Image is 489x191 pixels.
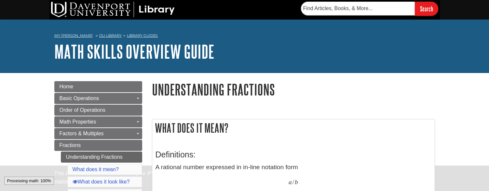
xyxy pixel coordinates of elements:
a: What does it look like? [73,179,130,184]
a: Home [54,81,142,92]
a: My [PERSON_NAME] [54,33,93,38]
span: Basic Operations [60,95,99,101]
h1: Understanding Fractions [152,81,435,98]
span: Fractions [60,142,81,148]
a: DU Library [99,33,122,38]
span: Factors & Multiples [60,131,104,136]
div: Processing math: 100% [4,177,54,185]
h3: Definitions: [156,150,431,159]
span: Order of Operations [60,107,105,113]
a: Order of Operations [54,105,142,116]
form: Searches DU Library's articles, books, and more [301,2,438,16]
span: Math Properties [60,119,96,125]
a: Understanding Fractions [61,152,142,163]
span: b [295,178,298,186]
a: What does it mean? [73,167,119,172]
a: Math Properties [54,116,142,127]
img: DU Library [51,2,175,17]
span: Home [60,84,74,89]
a: Basic Operations [54,93,142,104]
input: Search [415,2,438,16]
nav: breadcrumb [54,31,435,42]
span: a [289,178,292,186]
a: Fractions [54,140,142,151]
a: Math Skills Overview Guide [54,41,214,62]
input: Find Articles, Books, & More... [301,2,415,15]
a: Factors & Multiples [54,128,142,139]
span: / [292,178,294,186]
h2: What does it mean? [152,119,435,137]
a: Library Guides [127,33,158,38]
